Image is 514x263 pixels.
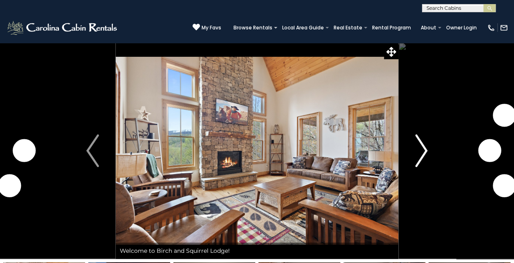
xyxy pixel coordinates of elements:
[330,22,366,33] a: Real Estate
[202,24,221,31] span: My Favs
[368,22,415,33] a: Rental Program
[417,22,440,33] a: About
[70,42,115,259] button: Previous
[6,20,119,36] img: White-1-2.png
[415,134,427,167] img: arrow
[278,22,328,33] a: Local Area Guide
[193,23,221,32] a: My Favs
[398,42,444,259] button: Next
[229,22,276,33] a: Browse Rentals
[116,243,398,259] div: Welcome to Birch and Squirrel Lodge!
[86,134,99,167] img: arrow
[487,24,495,32] img: phone-regular-white.png
[442,22,481,33] a: Owner Login
[500,24,508,32] img: mail-regular-white.png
